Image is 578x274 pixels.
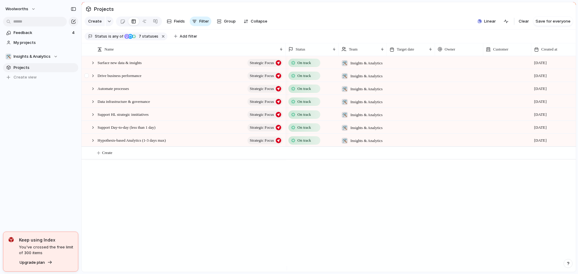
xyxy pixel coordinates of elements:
[247,85,283,93] button: Strategic Focus
[3,73,78,82] button: Create view
[297,125,311,131] span: On track
[350,125,383,131] span: Insights & Analytics
[3,63,78,72] a: Projects
[14,30,70,36] span: Feedback
[533,17,573,26] button: Save for everyone
[3,28,78,37] a: Feedback4
[107,33,124,40] button: isany of
[250,97,274,106] span: Strategic Focus
[14,74,37,80] span: Create view
[247,124,283,131] button: Strategic Focus
[199,18,209,24] span: Filter
[98,111,149,118] span: Support HL strategic innitiatives
[3,4,39,14] button: woolworths
[102,150,112,156] span: Create
[95,34,107,39] span: Status
[247,137,283,144] button: Strategic Focus
[534,86,547,92] span: [DATE]
[350,60,383,66] span: Insights & Analytics
[180,34,197,39] span: Add filter
[250,59,274,67] span: Strategic Focus
[350,99,383,105] span: Insights & Analytics
[98,85,129,92] span: Automate processes
[137,34,158,39] span: statuses
[296,46,305,52] span: Status
[536,18,570,24] span: Save for everyone
[342,125,348,131] div: 🛠️
[19,244,73,256] span: You've crossed the free limit of 300 items
[137,34,142,38] span: 7
[251,18,267,24] span: Collapse
[342,73,348,79] div: 🛠️
[445,46,455,52] span: Owner
[250,72,274,80] span: Strategic Focus
[5,6,28,12] span: woolworths
[342,86,348,92] div: 🛠️
[350,86,383,92] span: Insights & Analytics
[98,137,166,143] span: Hypothesis-based Analytics (1-3 days max)
[3,38,78,47] a: My projects
[98,98,150,105] span: Data infrastructure & governance
[247,111,283,119] button: Strategic Focus
[250,123,274,132] span: Strategic Focus
[493,46,508,52] span: Customer
[93,4,115,14] span: Projects
[297,86,311,92] span: On track
[18,258,54,267] button: Upgrade plan
[342,99,348,105] div: 🛠️
[170,32,201,41] button: Add filter
[297,99,311,105] span: On track
[98,72,141,79] span: Drive business performance
[250,110,274,119] span: Strategic Focus
[14,40,76,46] span: My projects
[247,72,283,80] button: Strategic Focus
[124,33,160,40] button: 7 statuses
[534,99,547,105] span: [DATE]
[14,65,76,71] span: Projects
[247,98,283,106] button: Strategic Focus
[241,17,270,26] button: Collapse
[519,18,529,24] span: Clear
[342,60,348,66] div: 🛠️
[297,60,311,66] span: On track
[484,18,496,24] span: Linear
[350,73,383,79] span: Insights & Analytics
[342,112,348,118] div: 🛠️
[350,112,383,118] span: Insights & Analytics
[475,17,498,26] button: Linear
[190,17,211,26] button: Filter
[350,138,383,144] span: Insights & Analytics
[534,60,547,66] span: [DATE]
[14,54,51,60] span: Insights & Analytics
[250,85,274,93] span: Strategic Focus
[397,46,414,52] span: Target date
[111,34,123,39] span: any of
[3,52,78,61] button: 🛠️Insights & Analytics
[72,30,76,36] span: 4
[534,112,547,118] span: [DATE]
[349,46,358,52] span: Team
[516,17,531,26] button: Clear
[88,18,102,24] span: Create
[19,237,73,243] span: Keep using Index
[98,59,142,66] span: Surface new data & insights
[20,260,45,266] span: Upgrade plan
[534,73,547,79] span: [DATE]
[104,46,114,52] span: Name
[297,137,311,143] span: On track
[224,18,236,24] span: Group
[164,17,187,26] button: Fields
[85,17,105,26] button: Create
[250,136,274,145] span: Strategic Focus
[5,54,11,60] div: 🛠️
[541,46,557,52] span: Created at
[297,112,311,118] span: On track
[174,18,185,24] span: Fields
[98,124,155,131] span: Support Day-to-day (less than 1 day)
[214,17,239,26] button: Group
[108,34,111,39] span: is
[247,59,283,67] button: Strategic Focus
[534,125,547,131] span: [DATE]
[297,73,311,79] span: On track
[534,137,547,143] span: [DATE]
